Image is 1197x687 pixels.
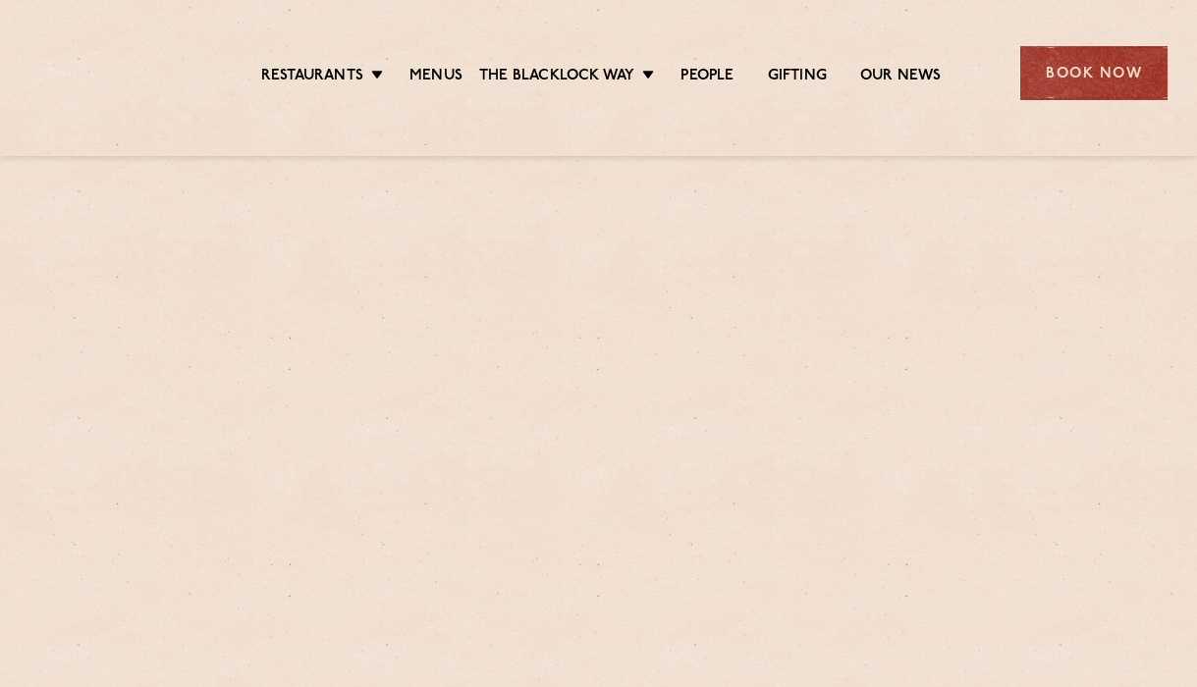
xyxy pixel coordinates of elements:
a: Gifting [768,67,827,88]
div: Book Now [1020,46,1168,100]
a: Restaurants [261,67,363,88]
a: People [680,67,734,88]
a: Menus [409,67,462,88]
img: svg%3E [29,19,191,127]
a: Our News [860,67,942,88]
a: The Blacklock Way [479,67,634,88]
